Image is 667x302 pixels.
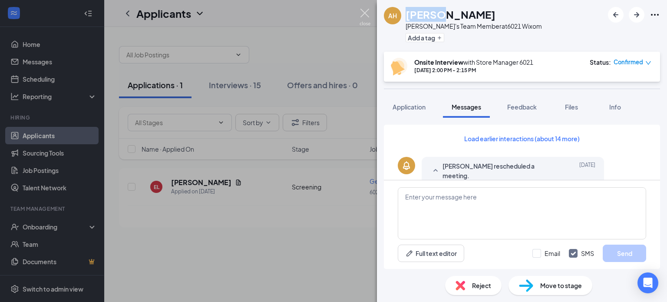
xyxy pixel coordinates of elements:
button: Load earlier interactions (about 14 more) [457,132,587,146]
button: Full text editorPen [398,245,464,262]
svg: Pen [405,249,414,258]
span: Reject [472,281,491,290]
div: Open Intercom Messenger [637,272,658,293]
button: PlusAdd a tag [406,33,444,42]
div: Status : [590,58,611,66]
span: Confirmed [614,58,643,66]
svg: Plus [437,35,442,40]
div: [PERSON_NAME]'s Team Member at 6021 Wixom [406,22,542,30]
b: Onsite Interview [414,58,463,66]
span: Files [565,103,578,111]
span: Feedback [507,103,537,111]
span: Application [393,103,426,111]
span: Messages [452,103,481,111]
button: ArrowLeftNew [608,7,624,23]
button: ArrowRight [629,7,644,23]
span: [DATE] [579,161,595,180]
span: Info [609,103,621,111]
button: Send [603,245,646,262]
svg: SmallChevronUp [430,166,441,176]
span: Move to stage [540,281,582,290]
div: with Store Manager 6021 [414,58,533,66]
svg: ArrowRight [631,10,642,20]
h1: [PERSON_NAME] [406,7,495,22]
svg: Bell [401,160,412,171]
div: [DATE] 2:00 PM - 2:15 PM [414,66,533,74]
div: AH [388,11,397,20]
svg: ArrowLeftNew [611,10,621,20]
svg: Ellipses [650,10,660,20]
span: down [645,60,651,66]
span: [PERSON_NAME] rescheduled a meeting. [442,161,556,180]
